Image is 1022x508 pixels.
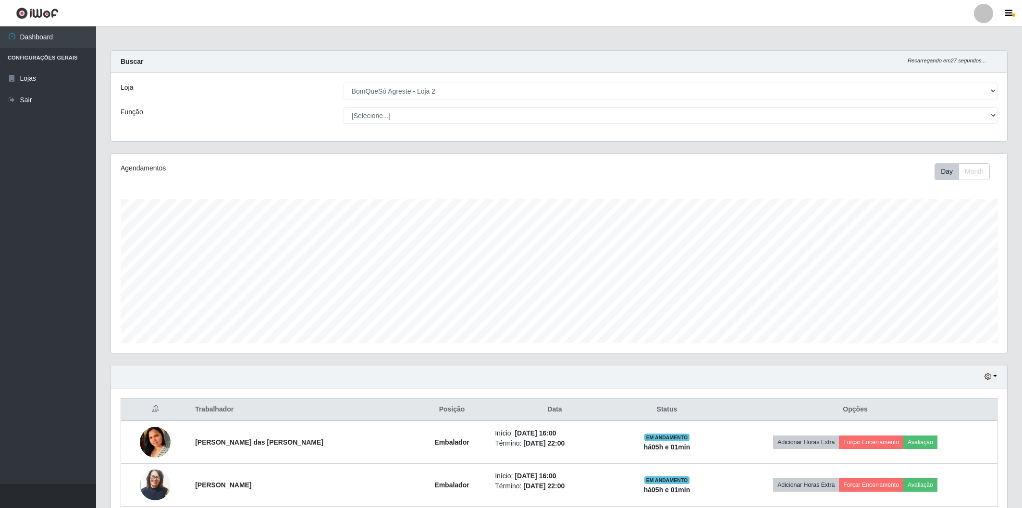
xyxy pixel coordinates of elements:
span: EM ANDAMENTO [644,476,690,484]
time: [DATE] 22:00 [523,439,565,447]
div: Agendamentos [121,163,478,173]
button: Forçar Encerramento [839,435,903,449]
i: Recarregando em 27 segundos... [908,58,986,63]
strong: Embalador [434,438,469,446]
button: Avaliação [903,435,937,449]
label: Loja [121,83,133,93]
li: Início: [495,471,615,481]
strong: Buscar [121,58,143,65]
li: Término: [495,481,615,491]
img: 1720054938864.jpeg [140,467,171,503]
li: Término: [495,438,615,448]
button: Forçar Encerramento [839,478,903,492]
label: Função [121,107,143,117]
button: Adicionar Horas Extra [773,435,839,449]
th: Trabalhador [189,399,415,421]
th: Opções [714,399,997,421]
button: Adicionar Horas Extra [773,478,839,492]
span: EM ANDAMENTO [644,434,690,441]
time: [DATE] 16:00 [515,472,556,480]
div: First group [935,163,990,180]
div: Toolbar with button groups [935,163,997,180]
button: Day [935,163,959,180]
img: 1672880944007.jpeg [140,412,171,472]
time: [DATE] 16:00 [515,429,556,437]
time: [DATE] 22:00 [523,482,565,490]
strong: [PERSON_NAME] [195,481,251,489]
button: Avaliação [903,478,937,492]
strong: há 05 h e 01 min [644,486,690,494]
th: Status [620,399,714,421]
strong: [PERSON_NAME] das [PERSON_NAME] [195,438,323,446]
th: Posição [415,399,489,421]
strong: há 05 h e 01 min [644,443,690,451]
img: CoreUI Logo [16,7,59,19]
li: Início: [495,428,615,438]
button: Month [959,163,990,180]
strong: Embalador [434,481,469,489]
th: Data [489,399,620,421]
